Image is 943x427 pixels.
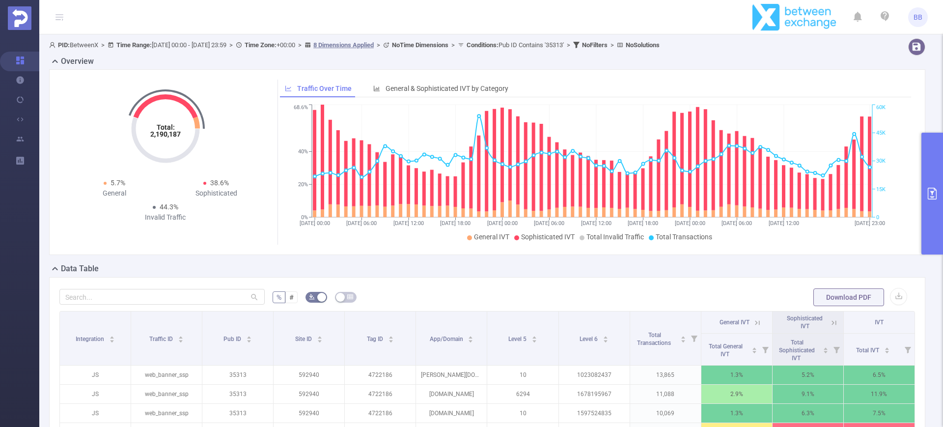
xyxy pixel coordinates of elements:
p: 9.1% [773,385,843,403]
p: [PERSON_NAME][DOMAIN_NAME] [416,366,487,384]
tspan: 2,190,187 [150,130,181,138]
span: BB [914,7,922,27]
span: General & Sophisticated IVT by Category [386,85,508,92]
i: icon: user [49,42,58,48]
span: > [608,41,617,49]
p: 1678195967 [559,385,630,403]
span: # [289,293,294,301]
tspan: 15K [876,186,886,193]
tspan: [DATE] 18:00 [628,220,658,227]
span: 38.6% [210,179,229,187]
span: Total Transactions [656,233,712,241]
span: Total IVT [856,347,881,354]
span: General IVT [474,233,509,241]
span: Sophisticated IVT [787,315,823,330]
p: 1597524835 [559,404,630,423]
p: 592940 [274,404,344,423]
div: Sort [823,346,829,352]
p: web_banner_ssp [131,404,202,423]
p: 13,865 [630,366,701,384]
p: 11,088 [630,385,701,403]
span: > [98,41,108,49]
tspan: 0 [876,214,879,221]
i: Filter menu [901,334,915,365]
i: Filter menu [830,334,843,365]
b: Time Zone: [245,41,277,49]
i: icon: caret-up [388,335,393,338]
p: [DOMAIN_NAME] [416,385,487,403]
p: 10 [487,366,558,384]
tspan: 40% [298,149,308,155]
tspan: [DATE] 12:00 [393,220,423,227]
p: 10 [487,404,558,423]
input: Search... [59,289,265,305]
tspan: [DATE] 00:00 [674,220,705,227]
span: Total Sophisticated IVT [779,339,815,362]
p: 6.3% [773,404,843,423]
div: Sort [388,335,394,341]
i: icon: caret-down [317,339,323,342]
i: icon: caret-up [178,335,184,338]
span: 5.7% [111,179,125,187]
tspan: [DATE] 23:00 [855,220,885,227]
b: Conditions : [467,41,499,49]
i: icon: bar-chart [373,85,380,92]
u: 8 Dimensions Applied [313,41,374,49]
i: icon: caret-down [823,349,828,352]
tspan: [DATE] 00:00 [300,220,330,227]
span: IVT [875,319,884,326]
i: Filter menu [758,334,772,365]
span: Pub ID [223,336,243,342]
tspan: [DATE] 12:00 [581,220,611,227]
p: 592940 [274,385,344,403]
p: web_banner_ssp [131,366,202,384]
p: 10,069 [630,404,701,423]
i: icon: line-chart [285,85,292,92]
span: Total Invalid Traffic [586,233,644,241]
tspan: [DATE] 00:00 [487,220,517,227]
span: Level 5 [508,336,528,342]
div: Sort [531,335,537,341]
span: > [226,41,236,49]
tspan: Total: [156,123,174,131]
span: Traffic Over Time [297,85,352,92]
i: icon: caret-down [109,339,114,342]
i: icon: caret-up [531,335,537,338]
p: JS [60,385,131,403]
span: Pub ID Contains '35313' [467,41,564,49]
i: icon: caret-down [388,339,393,342]
b: Time Range: [116,41,152,49]
b: No Time Dimensions [392,41,448,49]
i: icon: caret-up [603,335,609,338]
span: BetweenX [DATE] 00:00 - [DATE] 23:59 +00:00 [49,41,660,49]
span: > [448,41,458,49]
span: > [295,41,305,49]
i: icon: bg-colors [309,294,315,300]
i: icon: caret-down [178,339,184,342]
span: General IVT [720,319,749,326]
span: 44.3% [160,203,178,211]
div: Invalid Traffic [114,212,217,223]
p: 592940 [274,366,344,384]
p: 35313 [202,366,273,384]
span: > [564,41,573,49]
p: web_banner_ssp [131,385,202,403]
span: Site ID [295,336,313,342]
span: Integration [76,336,106,342]
tspan: 68.6% [294,105,308,111]
i: icon: caret-up [751,346,757,349]
i: icon: table [347,294,353,300]
i: icon: caret-down [531,339,537,342]
p: 7.5% [844,404,915,423]
p: [DOMAIN_NAME] [416,404,487,423]
p: 6.5% [844,366,915,384]
p: 35313 [202,404,273,423]
tspan: 20% [298,181,308,188]
div: Sort [246,335,252,341]
i: icon: caret-up [884,346,889,349]
div: Sort [751,346,757,352]
i: icon: caret-down [680,339,686,342]
p: 5.2% [773,366,843,384]
h2: Data Table [61,263,99,275]
b: PID: [58,41,70,49]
